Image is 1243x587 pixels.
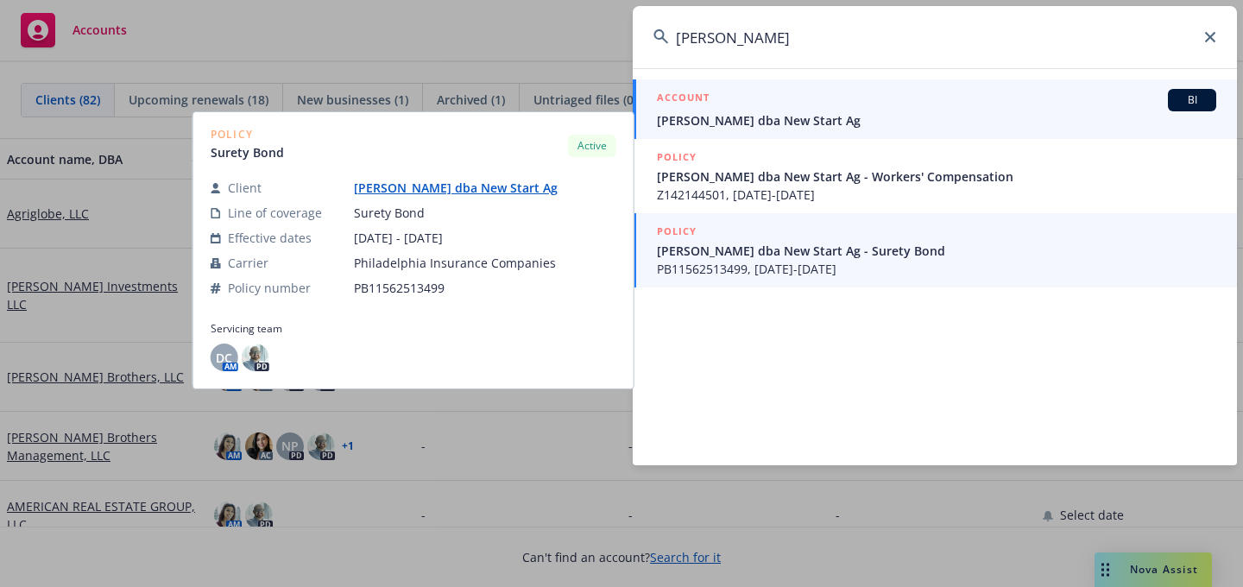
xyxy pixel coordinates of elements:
a: ACCOUNTBI[PERSON_NAME] dba New Start Ag [633,79,1237,139]
h5: POLICY [657,223,697,240]
span: [PERSON_NAME] dba New Start Ag [657,111,1216,129]
span: PB11562513499, [DATE]-[DATE] [657,260,1216,278]
span: [PERSON_NAME] dba New Start Ag - Surety Bond [657,242,1216,260]
h5: ACCOUNT [657,89,710,110]
span: BI [1175,92,1209,108]
h5: POLICY [657,148,697,166]
a: POLICY[PERSON_NAME] dba New Start Ag - Workers' CompensationZ142144501, [DATE]-[DATE] [633,139,1237,213]
a: POLICY[PERSON_NAME] dba New Start Ag - Surety BondPB11562513499, [DATE]-[DATE] [633,213,1237,287]
input: Search... [633,6,1237,68]
span: [PERSON_NAME] dba New Start Ag - Workers' Compensation [657,167,1216,186]
span: Z142144501, [DATE]-[DATE] [657,186,1216,204]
